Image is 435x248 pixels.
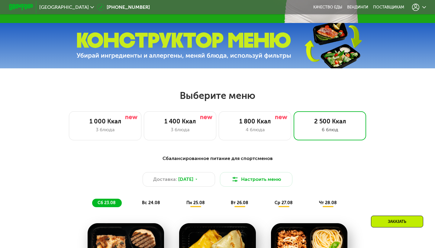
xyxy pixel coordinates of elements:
span: вс 24.08 [142,200,160,205]
div: 2 500 Ккал [300,118,360,125]
span: [GEOGRAPHIC_DATA] [39,5,89,10]
span: пн 25.08 [186,200,205,205]
h2: Выберите меню [19,90,416,102]
span: вт 26.08 [231,200,248,205]
span: чт 28.08 [319,200,337,205]
div: 1 400 Ккал [150,118,210,125]
div: 1 000 Ккал [75,118,135,125]
span: сб 23.08 [98,200,116,205]
span: ср 27.08 [275,200,293,205]
button: Настроить меню [220,172,292,187]
div: 3 блюда [150,126,210,133]
a: Качество еды [313,5,342,10]
div: 1 800 Ккал [225,118,285,125]
div: Заказать [371,216,423,227]
div: 3 блюда [75,126,135,133]
div: 4 блюда [225,126,285,133]
div: 6 блюд [300,126,360,133]
div: поставщикам [373,5,404,10]
a: Вендинги [347,5,368,10]
span: Доставка: [153,176,177,183]
a: [PHONE_NUMBER] [97,4,150,11]
div: Сбалансированное питание для спортсменов [39,155,396,162]
span: [DATE] [178,176,193,183]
